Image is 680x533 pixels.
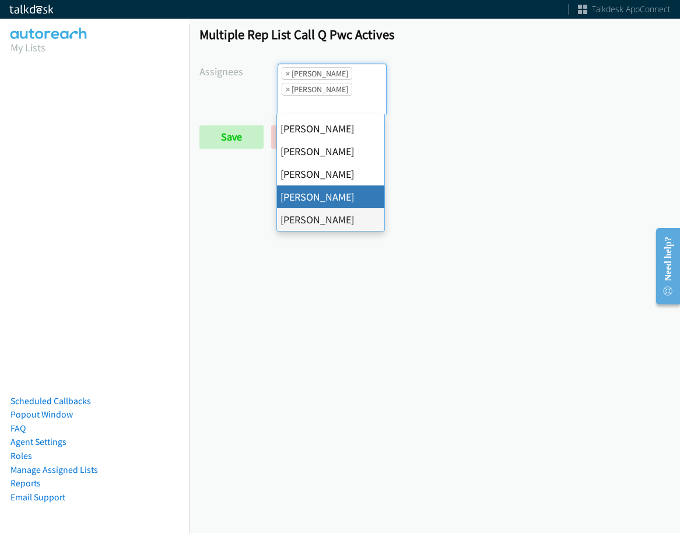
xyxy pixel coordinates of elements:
[277,208,384,231] li: [PERSON_NAME]
[10,478,41,489] a: Reports
[277,185,384,208] li: [PERSON_NAME]
[10,436,66,447] a: Agent Settings
[277,163,384,185] li: [PERSON_NAME]
[646,220,680,313] iframe: Resource Center
[578,3,671,15] a: Talkdesk AppConnect
[277,140,384,163] li: [PERSON_NAME]
[286,68,290,79] span: ×
[271,125,336,149] a: Back
[282,67,352,80] li: Tatiana Medina
[286,83,290,95] span: ×
[282,83,352,96] li: Trevonna Lancaster
[199,125,264,149] input: Save
[10,450,32,461] a: Roles
[10,409,73,420] a: Popout Window
[10,464,98,475] a: Manage Assigned Lists
[199,64,278,79] label: Assignees
[10,492,65,503] a: Email Support
[10,395,91,406] a: Scheduled Callbacks
[10,41,45,54] a: My Lists
[199,26,670,43] h1: Multiple Rep List Call Q Pwc Actives
[10,423,26,434] a: FAQ
[277,117,384,140] li: [PERSON_NAME]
